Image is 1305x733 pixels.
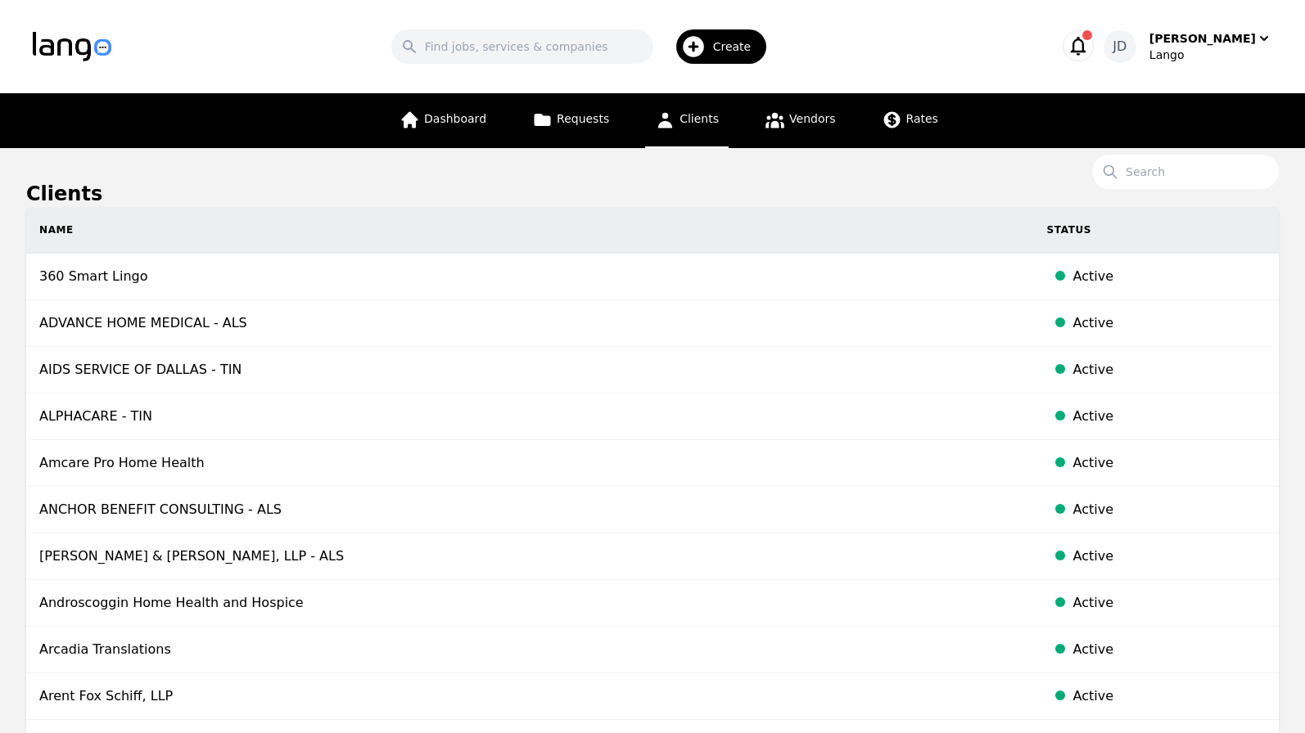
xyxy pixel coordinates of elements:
td: ALPHACARE - TIN [26,393,1034,440]
div: [PERSON_NAME] [1149,30,1256,47]
td: AIDS SERVICE OF DALLAS - TIN [26,347,1034,393]
td: ADVANCE HOME MEDICAL - ALS [26,300,1034,347]
span: JD [1113,37,1127,56]
span: Vendors [789,112,835,125]
a: Clients [645,93,729,148]
div: Active [1073,593,1266,613]
a: Dashboard [390,93,496,148]
div: Active [1073,267,1266,286]
a: Requests [522,93,619,148]
div: Active [1073,360,1266,380]
td: 360 Smart Lingo [26,254,1034,300]
div: Lango [1149,47,1272,63]
span: Rates [906,112,938,125]
td: ANCHOR BENEFIT CONSULTING - ALS [26,487,1034,533]
th: Name [26,207,1034,254]
div: Active [1073,640,1266,659]
td: Androscoggin Home Health and Hospice [26,580,1034,627]
div: Active [1073,407,1266,426]
img: Logo [33,32,111,61]
button: Create [653,23,777,70]
td: [PERSON_NAME] & [PERSON_NAME], LLP - ALS [26,533,1034,580]
button: JD[PERSON_NAME]Lango [1104,30,1272,63]
a: Vendors [755,93,845,148]
span: Requests [557,112,609,125]
div: Active [1073,686,1266,706]
th: Status [1034,207,1279,254]
span: Dashboard [424,112,486,125]
div: Active [1073,546,1266,566]
input: Search [1092,155,1279,189]
div: Active [1073,313,1266,333]
div: Active [1073,500,1266,519]
span: Clients [680,112,719,125]
a: Rates [872,93,948,148]
span: Create [713,38,763,55]
td: Arent Fox Schiff, LLP [26,673,1034,720]
input: Find jobs, services & companies [391,29,653,64]
td: Amcare Pro Home Health [26,440,1034,487]
h1: Clients [26,181,1279,207]
div: Active [1073,453,1266,473]
td: Arcadia Translations [26,627,1034,673]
